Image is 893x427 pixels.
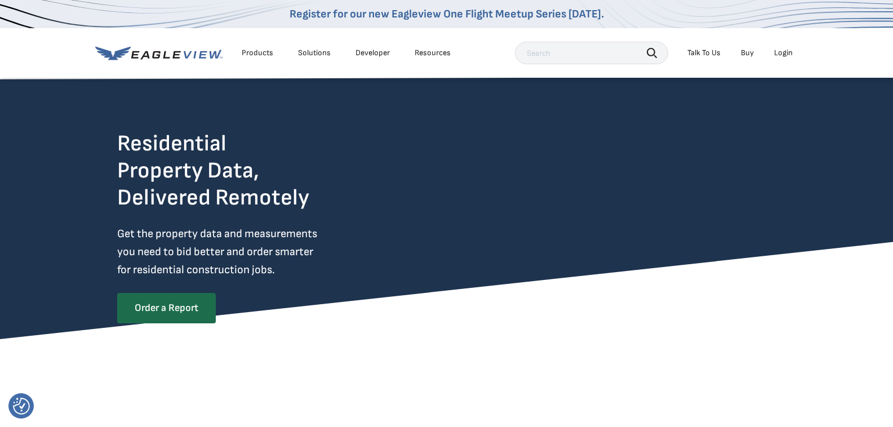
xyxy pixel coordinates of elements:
a: Order a Report [117,293,216,323]
p: Get the property data and measurements you need to bid better and order smarter for residential c... [117,225,364,279]
h2: Residential Property Data, Delivered Remotely [117,130,309,211]
div: Talk To Us [687,48,721,58]
a: Register for our new Eagleview One Flight Meetup Series [DATE]. [290,7,604,21]
a: Buy [741,48,754,58]
div: Login [774,48,793,58]
div: Products [242,48,273,58]
button: Consent Preferences [13,398,30,415]
div: Solutions [298,48,331,58]
a: Developer [356,48,390,58]
div: Resources [415,48,451,58]
input: Search [515,42,668,64]
img: Revisit consent button [13,398,30,415]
